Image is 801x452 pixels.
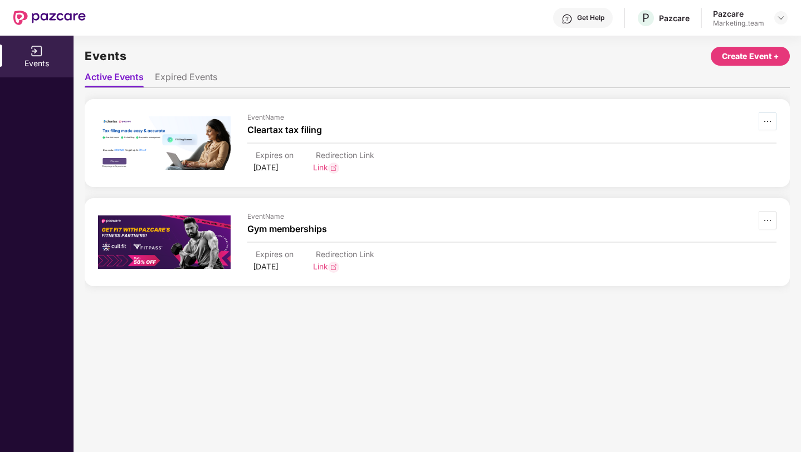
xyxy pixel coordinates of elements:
div: Expires on [253,149,296,161]
div: [DATE] [250,261,299,273]
div: Marketing_team [713,19,764,28]
div: Pazcare [713,8,764,19]
div: Pazcare [659,13,690,23]
img: New Pazcare Logo [13,11,86,25]
div: Redirection Link [313,149,377,161]
div: Event Name [247,212,327,222]
img: svg+xml;base64,PHN2ZyB3aWR0aD0iMTkiIGhlaWdodD0iMTkiIHZpZXdCb3g9IjAgMCAxOSAxOSIgZmlsbD0ibm9uZSIgeG... [328,262,339,273]
button: ellipsis [759,212,776,229]
div: Event Name [247,112,322,123]
img: Event Image [98,215,231,269]
div: Get Help [577,13,604,22]
div: Expires on [253,248,296,261]
a: Link [310,163,342,172]
span: ellipsis [759,216,776,225]
h2: Events [85,47,126,65]
span: P [642,11,649,24]
div: Redirection Link [313,248,377,261]
img: svg+xml;base64,PHN2ZyB3aWR0aD0iMTkiIGhlaWdodD0iMTkiIHZpZXdCb3g9IjAgMCAxOSAxOSIgZmlsbD0ibm9uZSIgeG... [328,163,339,174]
button: ellipsis [759,112,776,130]
li: Expired Events [155,71,217,87]
img: Event Image [98,116,231,170]
img: svg+xml;base64,PHN2ZyB3aWR0aD0iMTYiIGhlaWdodD0iMTYiIHZpZXdCb3g9IjAgMCAxNiAxNiIgZmlsbD0ibm9uZSIgeG... [31,46,42,57]
span: ellipsis [759,117,776,126]
a: Link [310,262,342,271]
img: svg+xml;base64,PHN2ZyBpZD0iSGVscC0zMngzMiIgeG1sbnM9Imh0dHA6Ly93d3cudzMub3JnLzIwMDAvc3ZnIiB3aWR0aD... [561,13,573,24]
li: Active Events [85,71,144,87]
div: [DATE] [250,161,299,174]
div: Create Event + [722,50,779,62]
div: Cleartax tax filing [247,123,322,137]
img: svg+xml;base64,PHN2ZyBpZD0iRHJvcGRvd24tMzJ4MzIiIHhtbG5zPSJodHRwOi8vd3d3LnczLm9yZy8yMDAwL3N2ZyIgd2... [776,13,785,22]
div: Gym memberships [247,222,327,236]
